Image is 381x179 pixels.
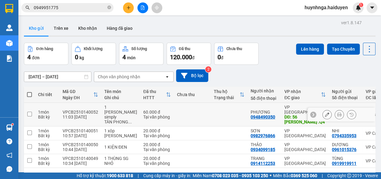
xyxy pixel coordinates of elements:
[137,2,148,13] button: file-add
[63,95,93,100] div: Ngày ĐH
[221,55,223,60] span: đ
[63,115,98,119] div: 11:03 [DATE]
[270,174,271,177] span: ⚪️
[212,173,268,178] strong: 0708 023 035 - 0935 103 250
[155,6,159,10] span: aim
[143,89,166,94] div: Đã thu
[49,21,73,36] button: Trên xe
[104,95,137,100] div: Ghi chú
[6,40,13,46] img: warehouse-icon
[284,89,321,94] div: VP nhận
[3,26,42,33] li: VP VP Cái Bè
[327,44,360,55] button: Tạo Chuyến
[138,172,139,179] span: |
[63,161,98,166] div: 10:34 [DATE]
[332,147,356,152] div: 0961015376
[284,156,326,166] div: VP [GEOGRAPHIC_DATA]
[128,119,132,124] span: ...
[332,156,360,161] div: TÙNG
[3,3,89,15] li: Hải Duyên
[176,69,208,82] button: Bộ lọc
[214,43,259,65] button: Chưa thu0đ
[332,95,360,100] div: Số điện thoại
[251,142,278,147] div: THẢO
[284,105,326,115] div: VP [GEOGRAPHIC_DATA]
[104,89,137,94] div: Tên món
[192,55,194,60] span: đ
[63,142,98,147] div: VPCB2510140050
[251,147,275,152] div: 0934099185
[251,161,275,166] div: 0914112253
[63,156,98,161] div: VPCB2510140049
[322,110,332,119] div: Sửa đơn hàng
[36,47,53,51] div: Đơn hàng
[63,110,98,115] div: VPCB2510140052
[214,89,240,94] div: Thu hộ
[143,142,171,147] div: 20.000 đ
[179,47,190,51] div: Đã thu
[143,110,171,115] div: 60.000 đ
[3,34,37,52] b: 436 [PERSON_NAME], Khu 2
[38,115,56,119] div: Bất kỳ
[291,173,317,178] strong: 0369 525 060
[38,147,56,152] div: Bất kỳ
[24,21,49,36] button: Kho gửi
[79,55,84,60] span: kg
[170,53,192,61] span: 120.000
[6,25,13,31] img: warehouse-icon
[332,89,360,94] div: Người gửi
[38,156,56,161] div: 1 món
[104,105,137,119] div: 1 thùng dầu simply
[322,172,323,179] span: |
[281,87,329,103] th: Toggle SortBy
[104,119,137,124] div: TÂN PHONG SHIP 40K ĐÃ THU
[251,115,275,119] div: 0948490350
[296,44,324,55] button: Lên hàng
[284,115,326,124] div: DĐ: 56 BẾN VÂN ĐỒN .Q4
[104,128,137,138] div: 1 xôp vang
[284,95,321,100] div: ĐC giao
[119,43,164,65] button: Số lượng4món
[143,128,171,133] div: 20.000 đ
[167,43,211,65] button: Đã thu120.000đ
[143,161,171,166] div: Tại văn phòng
[284,128,326,138] div: VP [GEOGRAPHIC_DATA]
[332,128,360,133] div: NHI
[140,87,174,103] th: Toggle SortBy
[102,21,137,36] button: Hàng đã giao
[6,55,13,62] img: solution-icon
[356,5,361,10] img: icon-new-feature
[251,156,278,161] div: TRANG
[140,6,145,10] span: file-add
[284,142,326,152] div: VP [GEOGRAPHIC_DATA]
[6,138,12,144] span: question-circle
[143,95,166,100] div: HTTT
[341,19,362,26] div: ver 1.8.147
[332,133,356,138] div: 0794335953
[332,142,360,147] div: DƯƠNG
[251,128,278,133] div: SƠN
[332,161,356,166] div: 0919919911
[104,145,137,150] div: 1 KIỆN ĐEN
[6,166,12,172] span: message
[3,34,7,38] span: environment
[63,128,98,133] div: VPCB2510140051
[177,92,208,97] div: Chưa thu
[107,6,111,9] span: close-circle
[131,47,147,51] div: Số lượng
[32,55,40,60] span: đơn
[165,74,170,79] svg: open
[6,152,12,158] span: notification
[63,133,98,138] div: 10:57 [DATE]
[63,147,98,152] div: 10:44 [DATE]
[300,4,353,11] span: huynhnga.haiduyen
[38,142,56,147] div: 1 món
[38,110,56,115] div: 1 món
[193,172,268,179] span: Miền Nam
[60,87,101,103] th: Toggle SortBy
[27,53,31,61] span: 4
[152,2,162,13] button: aim
[25,6,30,10] span: search
[226,47,242,51] div: Chưa thu
[24,72,91,82] input: Select a date range.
